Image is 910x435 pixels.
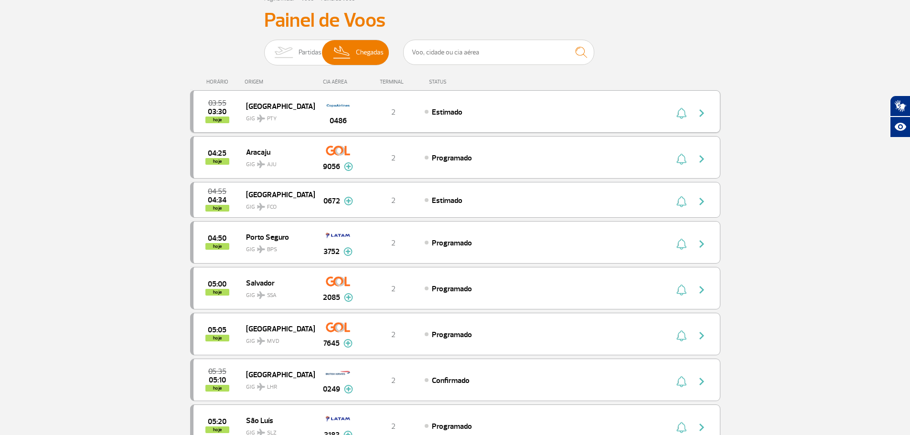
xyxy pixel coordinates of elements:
span: 2 [391,196,396,205]
span: Salvador [246,276,307,289]
span: GIG [246,332,307,346]
img: seta-direita-painel-voo.svg [696,153,707,165]
img: seta-direita-painel-voo.svg [696,238,707,250]
span: Estimado [432,107,462,117]
span: 2025-09-26 03:30:00 [208,108,226,115]
span: [GEOGRAPHIC_DATA] [246,100,307,112]
img: seta-direita-painel-voo.svg [696,376,707,387]
span: GIG [246,240,307,254]
span: 2025-09-26 05:10:00 [209,377,226,383]
img: sino-painel-voo.svg [676,107,686,119]
span: 2025-09-26 04:25:00 [208,150,226,157]
img: sino-painel-voo.svg [676,153,686,165]
span: 2025-09-26 05:35:00 [208,368,226,375]
img: mais-info-painel-voo.svg [344,385,353,393]
span: 0486 [330,115,347,127]
div: ORIGEM [245,79,314,85]
div: STATUS [424,79,502,85]
span: hoje [205,205,229,212]
img: destiny_airplane.svg [257,160,265,168]
img: mais-info-painel-voo.svg [343,247,353,256]
div: HORÁRIO [193,79,245,85]
img: seta-direita-painel-voo.svg [696,196,707,207]
span: 2 [391,107,396,117]
img: mais-info-painel-voo.svg [344,162,353,171]
input: Voo, cidade ou cia aérea [403,40,594,65]
span: GIG [246,155,307,169]
img: sino-painel-voo.svg [676,284,686,296]
div: TERMINAL [362,79,424,85]
img: sino-painel-voo.svg [676,422,686,433]
img: destiny_airplane.svg [257,337,265,345]
span: 9056 [323,161,340,172]
img: mais-info-painel-voo.svg [343,339,353,348]
img: sino-painel-voo.svg [676,196,686,207]
img: mais-info-painel-voo.svg [344,197,353,205]
button: Abrir recursos assistivos. [890,117,910,138]
span: 2025-09-26 04:55:00 [208,188,226,195]
span: 2 [391,422,396,431]
img: destiny_airplane.svg [257,115,265,122]
span: Aracaju [246,146,307,158]
span: Programado [432,153,472,163]
button: Abrir tradutor de língua de sinais. [890,95,910,117]
span: Porto Seguro [246,231,307,243]
span: hoje [205,289,229,296]
span: 2 [391,376,396,385]
span: PTY [267,115,277,123]
span: Programado [432,284,472,294]
span: [GEOGRAPHIC_DATA] [246,368,307,381]
span: hoje [205,335,229,341]
span: Estimado [432,196,462,205]
h3: Painel de Voos [264,9,646,32]
span: Programado [432,238,472,248]
span: BPS [267,245,277,254]
img: slider-embarque [268,40,299,65]
span: hoje [205,117,229,123]
img: sino-painel-voo.svg [676,376,686,387]
span: Programado [432,330,472,340]
span: LHR [267,383,277,392]
span: São Luís [246,414,307,426]
span: hoje [205,385,229,392]
span: [GEOGRAPHIC_DATA] [246,188,307,201]
span: hoje [205,243,229,250]
span: 7645 [323,338,340,349]
span: GIG [246,286,307,300]
img: seta-direita-painel-voo.svg [696,422,707,433]
span: MVD [267,337,279,346]
img: sino-painel-voo.svg [676,330,686,341]
span: hoje [205,158,229,165]
span: GIG [246,109,307,123]
span: 2025-09-26 05:20:00 [208,418,226,425]
span: 0249 [323,383,340,395]
span: Chegadas [356,40,384,65]
span: hoje [205,426,229,433]
img: sino-painel-voo.svg [676,238,686,250]
span: FCO [267,203,277,212]
span: GIG [246,378,307,392]
span: 3752 [323,246,340,257]
img: slider-desembarque [328,40,356,65]
span: 2 [391,284,396,294]
span: GIG [246,198,307,212]
span: AJU [267,160,277,169]
img: destiny_airplane.svg [257,245,265,253]
div: Plugin de acessibilidade da Hand Talk. [890,95,910,138]
span: 2 [391,330,396,340]
span: 2025-09-26 05:00:00 [208,281,226,287]
img: seta-direita-painel-voo.svg [696,284,707,296]
span: 2 [391,238,396,248]
img: seta-direita-painel-voo.svg [696,107,707,119]
span: Confirmado [432,376,470,385]
img: destiny_airplane.svg [257,291,265,299]
span: Programado [432,422,472,431]
span: 2 [391,153,396,163]
span: 2025-09-26 05:05:00 [208,327,226,333]
img: destiny_airplane.svg [257,203,265,211]
span: 2025-09-26 03:55:00 [208,100,226,106]
span: [GEOGRAPHIC_DATA] [246,322,307,335]
span: 2025-09-26 04:50:00 [208,235,226,242]
img: mais-info-painel-voo.svg [344,293,353,302]
span: 2025-09-26 04:34:00 [208,197,226,203]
